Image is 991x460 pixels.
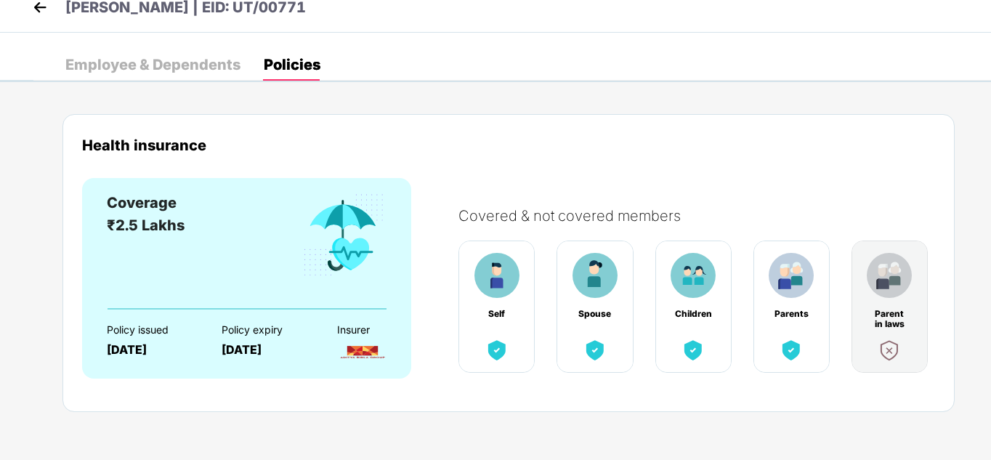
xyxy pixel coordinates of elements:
[867,253,912,298] img: benefitCardImg
[573,253,618,298] img: benefitCardImg
[870,309,908,319] div: Parent in laws
[65,57,240,72] div: Employee & Dependents
[484,337,510,363] img: benefitCardImg
[458,207,950,225] div: Covered & not covered members
[582,337,608,363] img: benefitCardImg
[769,253,814,298] img: benefitCardImg
[107,343,196,357] div: [DATE]
[674,309,712,319] div: Children
[778,337,804,363] img: benefitCardImg
[478,309,516,319] div: Self
[772,309,810,319] div: Parents
[337,339,388,365] img: InsurerLogo
[222,343,311,357] div: [DATE]
[680,337,706,363] img: benefitCardImg
[301,192,387,279] img: benefitCardImg
[671,253,716,298] img: benefitCardImg
[222,324,311,336] div: Policy expiry
[107,217,185,234] span: ₹2.5 Lakhs
[337,324,426,336] div: Insurer
[107,324,196,336] div: Policy issued
[576,309,614,319] div: Spouse
[474,253,519,298] img: benefitCardImg
[82,137,935,153] div: Health insurance
[107,192,185,214] div: Coverage
[264,57,320,72] div: Policies
[876,337,902,363] img: benefitCardImg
